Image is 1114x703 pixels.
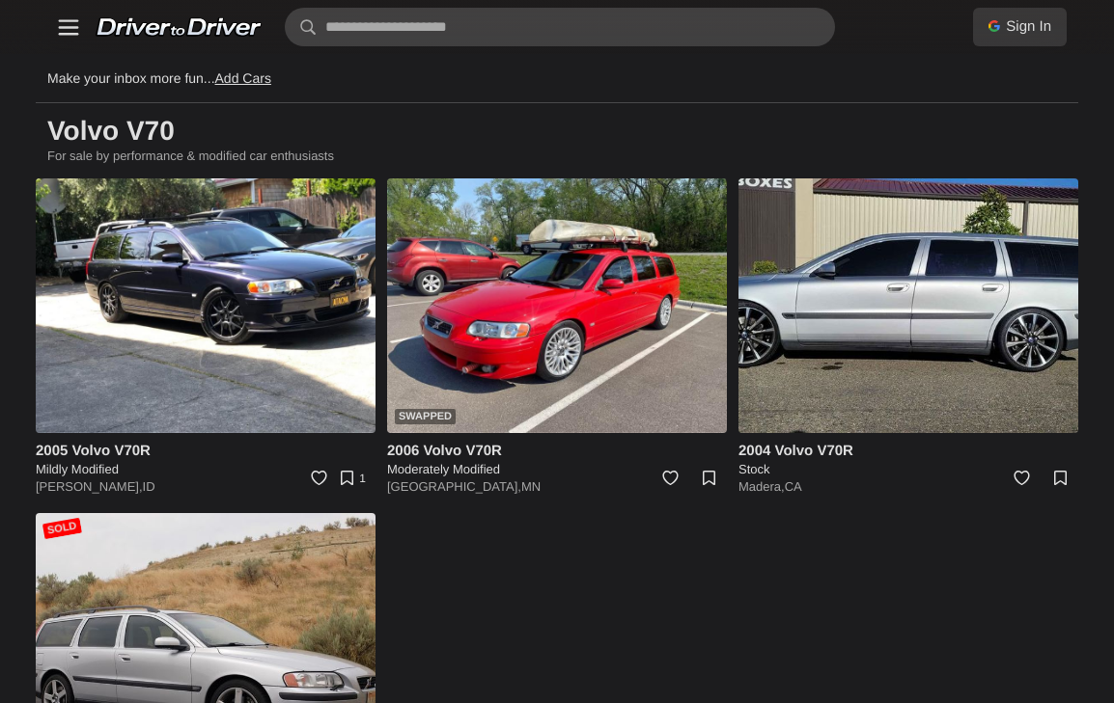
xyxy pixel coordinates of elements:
a: Sign In [973,8,1067,46]
h5: Mildly Modified [36,461,376,478]
a: [GEOGRAPHIC_DATA], [387,479,521,494]
p: For sale by performance & modified car enthusiasts [36,148,1078,178]
a: MN [521,479,541,494]
img: 2006 Volvo V70R for sale [387,178,727,433]
img: 2004 Volvo V70R for sale [738,178,1078,433]
p: Make your inbox more fun... [47,54,271,102]
a: Swapped [387,178,727,433]
h5: Stock [738,461,1078,478]
a: 2004 Volvo V70R Stock [738,441,1078,478]
a: ID [143,479,155,494]
h4: 2004 Volvo V70R [738,441,1078,461]
a: CA [785,479,802,494]
a: [PERSON_NAME], [36,479,143,494]
a: 2005 Volvo V70R Mildly Modified [36,441,376,478]
a: 2006 Volvo V70R Moderately Modified [387,441,727,478]
div: Sold [42,518,82,539]
h1: Volvo V70 [36,103,1078,159]
a: Add Cars [215,70,271,86]
h4: 2006 Volvo V70R [387,441,727,461]
h4: 2005 Volvo V70R [36,441,376,461]
a: 1 [333,461,376,503]
a: Madera, [738,479,785,494]
div: Swapped [395,409,456,424]
img: 2005 Volvo V70R for sale [36,178,376,433]
h5: Moderately Modified [387,461,727,478]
